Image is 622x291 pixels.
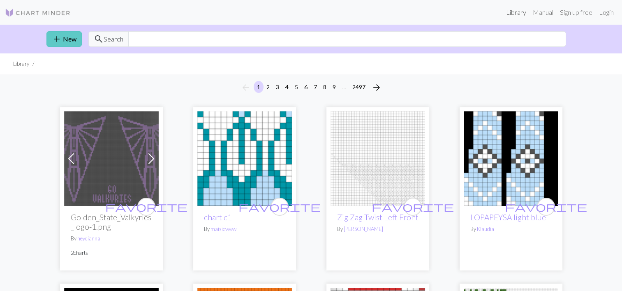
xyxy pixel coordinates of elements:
[254,81,264,93] button: 1
[464,111,558,206] img: LOPAPEYSA light blue
[505,200,587,213] span: favorite
[104,34,123,44] span: Search
[282,81,292,93] button: 4
[71,249,152,257] p: 2 charts
[329,81,339,93] button: 9
[331,154,425,162] a: Zig Zag Twist Left Front
[372,199,454,215] i: favourite
[71,212,152,231] h2: Golden_State_Valkyries_logo-1.png
[64,111,159,206] img: Golden_State_Valkyries_logo-1.png
[105,200,187,213] span: favorite
[310,81,320,93] button: 7
[470,212,546,222] a: LOPAPEYSA light blue
[344,226,383,232] a: [PERSON_NAME]
[596,4,617,21] a: Login
[263,81,273,93] button: 2
[372,83,382,92] i: Next
[64,154,159,162] a: Golden_State_Valkyries_logo-1.png
[464,154,558,162] a: LOPAPEYSA light blue
[505,199,587,215] i: favourite
[470,225,552,233] p: By
[105,199,187,215] i: favourite
[404,198,422,216] button: favourite
[5,8,71,18] img: Logo
[331,111,425,206] img: Zig Zag Twist Left Front
[291,81,301,93] button: 5
[349,81,369,93] button: 2497
[337,212,419,222] a: Zig Zag Twist Left Front
[503,4,530,21] a: Library
[52,33,62,45] span: add
[530,4,557,21] a: Manual
[320,81,330,93] button: 8
[238,200,321,213] span: favorite
[271,198,289,216] button: favourite
[301,81,311,93] button: 6
[77,235,100,242] a: heycianna
[46,31,82,47] a: New
[94,33,104,45] span: search
[557,4,596,21] a: Sign up free
[137,198,155,216] button: favourite
[372,200,454,213] span: favorite
[238,81,385,94] nav: Page navigation
[204,212,232,222] a: chart c1
[337,225,419,233] p: By
[204,225,285,233] p: By
[368,81,385,94] button: Next
[273,81,282,93] button: 3
[238,199,321,215] i: favourite
[13,60,29,68] li: Library
[197,154,292,162] a: chart c1
[372,82,382,93] span: arrow_forward
[537,198,555,216] button: favourite
[197,111,292,206] img: chart c1
[71,235,152,242] p: By
[477,226,494,232] a: Klaudia
[210,226,236,232] a: maisiewww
